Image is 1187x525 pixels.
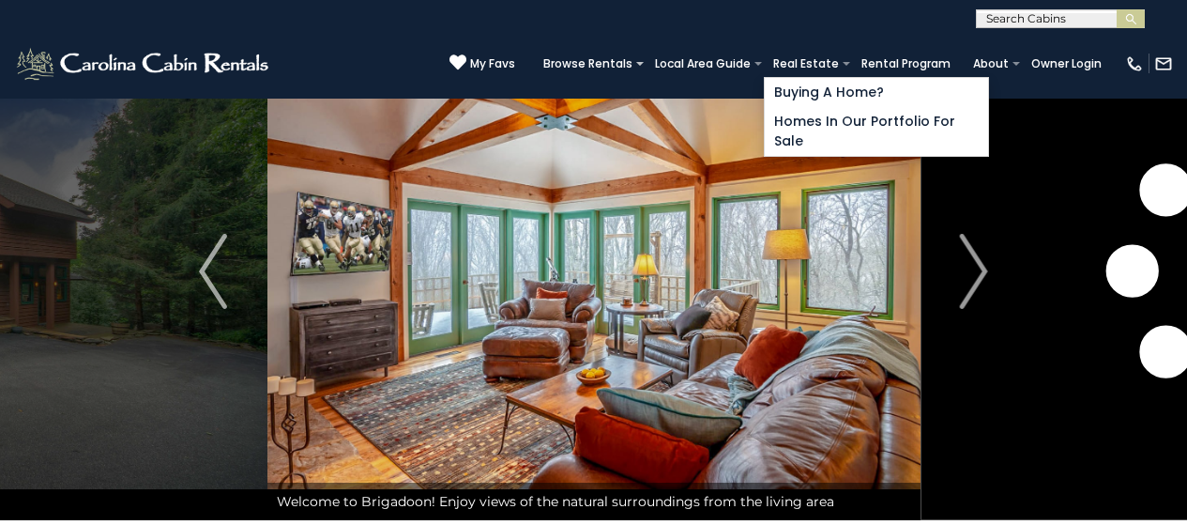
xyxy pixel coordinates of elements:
a: Browse Rentals [534,51,642,77]
a: About [964,51,1018,77]
img: arrow [960,234,988,309]
img: mail-regular-white.png [1154,54,1173,73]
a: Real Estate [764,51,848,77]
button: Previous [160,23,267,520]
span: My Favs [470,55,515,72]
a: My Favs [449,54,515,73]
img: arrow [199,234,227,309]
a: Local Area Guide [646,51,760,77]
a: Owner Login [1022,51,1111,77]
button: Next [920,23,1027,520]
img: White-1-2.png [14,45,274,83]
a: Homes in Our Portfolio For Sale [765,107,988,156]
div: Welcome to Brigadoon! Enjoy views of the natural surroundings from the living area [267,483,921,520]
a: Buying A Home? [765,78,988,107]
img: phone-regular-white.png [1125,54,1144,73]
a: Rental Program [852,51,960,77]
